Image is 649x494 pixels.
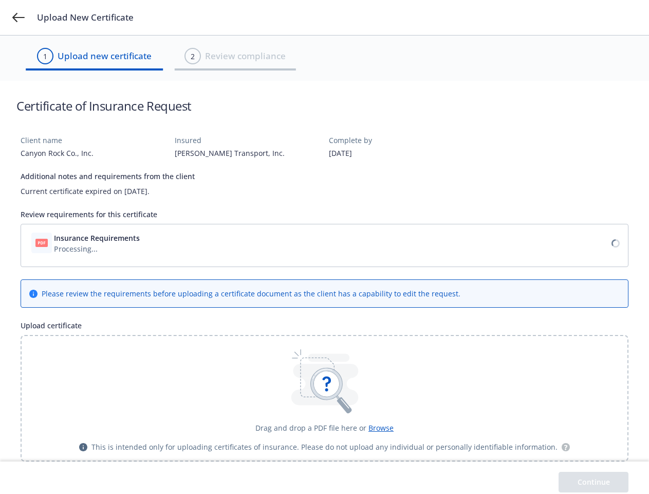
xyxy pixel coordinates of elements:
[42,288,460,299] div: Please review the requirements before uploading a certificate document as the client has a capabi...
[54,233,140,243] button: Insurance Requirements
[21,320,628,331] div: Upload certificate
[175,135,321,146] div: Insured
[21,135,166,146] div: Client name
[205,49,286,63] span: Review compliance
[43,51,47,62] div: 1
[329,148,475,158] div: [DATE]
[329,135,475,146] div: Complete by
[21,335,628,462] div: Drag and drop a PDF file here or BrowseThis is intended only for uploading certificates of insura...
[21,209,628,220] div: Review requirements for this certificate
[21,186,628,197] div: Current certificate expired on [DATE].
[54,243,140,254] div: Processing...
[58,49,152,63] span: Upload new certificate
[16,97,192,114] h1: Certificate of Insurance Request
[21,148,166,158] div: Canyon Rock Co., Inc.
[21,171,628,182] div: Additional notes and requirements from the client
[255,422,394,433] div: Drag and drop a PDF file here or
[191,51,195,62] div: 2
[91,442,558,452] span: This is intended only for uploading certificates of insurance. Please do not upload any individua...
[175,148,321,158] div: [PERSON_NAME] Transport, Inc.
[368,423,394,433] span: Browse
[37,11,134,24] span: Upload New Certificate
